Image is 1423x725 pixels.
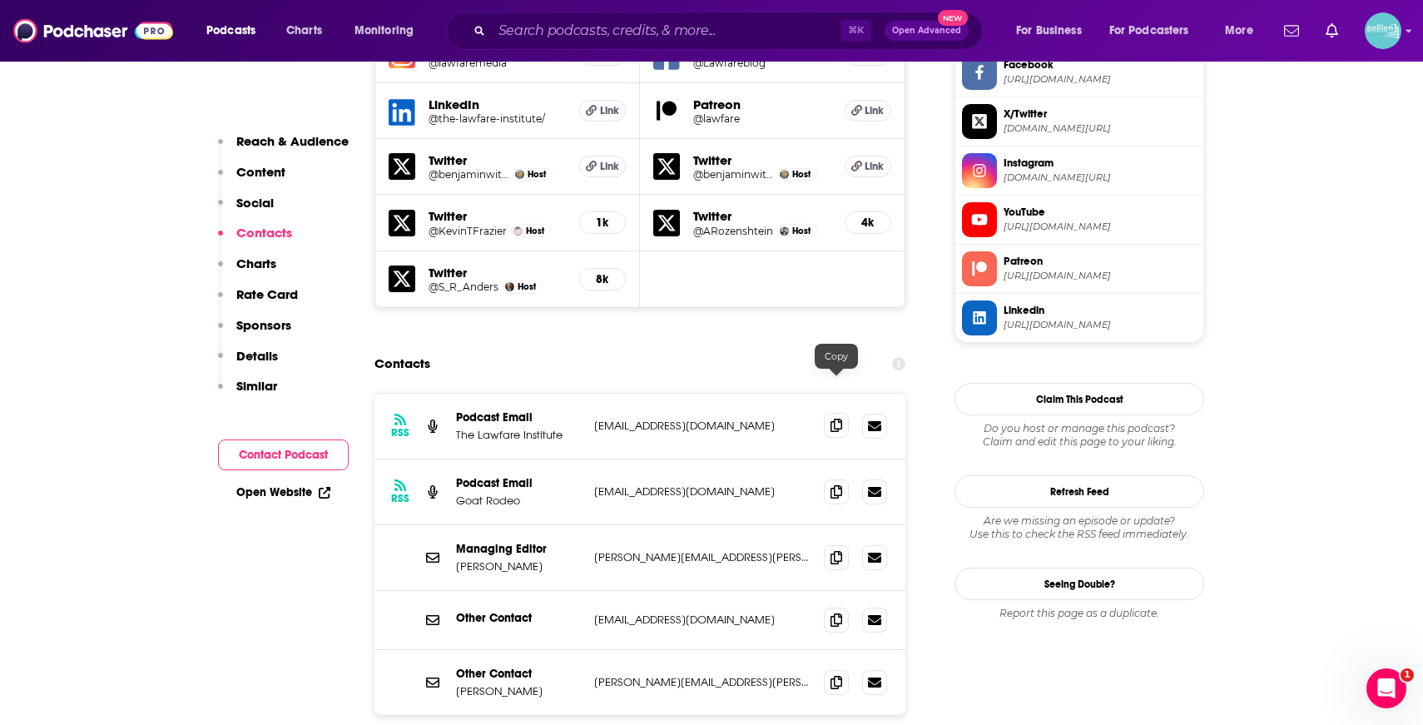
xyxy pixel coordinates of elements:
[954,383,1204,415] button: Claim This Podcast
[518,281,536,292] span: Host
[236,378,277,394] p: Similar
[962,153,1197,188] a: Instagram[DOMAIN_NAME][URL]
[218,133,349,164] button: Reach & Audience
[528,169,546,180] span: Host
[195,17,277,44] button: open menu
[815,344,858,369] div: Copy
[840,20,871,42] span: ⌘ K
[1098,17,1213,44] button: open menu
[429,57,566,69] a: @lawfaremedia
[286,19,322,42] span: Charts
[865,104,884,117] span: Link
[429,112,566,125] a: @the-lawfare-institute/
[429,168,508,181] a: @benjaminwittes
[236,195,274,211] p: Social
[962,104,1197,139] a: X/Twitter[DOMAIN_NAME][URL]
[845,100,891,122] a: Link
[1004,57,1197,72] span: Facebook
[13,15,173,47] img: Podchaser - Follow, Share and Rate Podcasts
[594,484,811,499] p: [EMAIL_ADDRESS][DOMAIN_NAME]
[594,613,811,627] p: [EMAIL_ADDRESS][DOMAIN_NAME]
[1004,171,1197,184] span: instagram.com/lawfaremedia
[218,317,291,348] button: Sponsors
[1401,668,1414,682] span: 1
[355,19,414,42] span: Monitoring
[1004,221,1197,233] span: https://www.youtube.com/@lawfaremedia
[456,428,581,442] p: The Lawfare Institute
[600,160,619,173] span: Link
[954,607,1204,620] div: Report this page as a duplicate.
[391,492,409,505] h3: RSS
[954,475,1204,508] button: Refresh Feed
[693,152,831,168] h5: Twitter
[505,282,514,291] img: Scott R. Anderson
[236,164,285,180] p: Content
[1004,107,1197,122] span: X/Twitter
[429,281,498,293] a: @S_R_Anders
[1277,17,1306,45] a: Show notifications dropdown
[456,410,581,425] p: Podcast Email
[780,226,789,236] img: Alan Rozenshtein
[1365,12,1401,49] span: Logged in as JessicaPellien
[1366,668,1406,708] iframe: Intercom live chat
[429,265,566,281] h5: Twitter
[456,542,581,556] p: Managing Editor
[594,419,811,433] p: [EMAIL_ADDRESS][DOMAIN_NAME]
[1004,17,1103,44] button: open menu
[1004,319,1197,331] span: https://www.linkedin.com/company/the-lawfare-institute/
[374,348,430,380] h2: Contacts
[343,17,435,44] button: open menu
[218,164,285,195] button: Content
[1016,19,1082,42] span: For Business
[593,216,612,230] h5: 1k
[579,156,626,177] a: Link
[456,667,581,681] p: Other Contact
[456,559,581,574] p: [PERSON_NAME]
[693,225,773,237] a: @ARozenshtein
[780,170,789,179] img: Benjamin Wittes
[954,422,1204,449] div: Claim and edit this page to your liking.
[938,10,968,26] span: New
[1365,12,1401,49] button: Show profile menu
[693,112,831,125] a: @lawfare
[693,97,831,112] h5: Patreon
[515,170,524,179] img: Benjamin Wittes
[693,208,831,224] h5: Twitter
[693,168,773,181] a: @benjaminwittes
[892,27,961,35] span: Open Advanced
[236,348,278,364] p: Details
[513,226,523,236] img: Kevin Frazier
[1109,19,1189,42] span: For Podcasters
[693,57,831,69] a: @Lawfareblog
[218,286,298,317] button: Rate Card
[859,216,877,230] h5: 4k
[594,675,811,689] p: [PERSON_NAME][EMAIL_ADDRESS][PERSON_NAME][DOMAIN_NAME]
[236,286,298,302] p: Rate Card
[1365,12,1401,49] img: User Profile
[792,226,811,236] span: Host
[1004,205,1197,220] span: YouTube
[236,133,349,149] p: Reach & Audience
[962,55,1197,90] a: Facebook[URL][DOMAIN_NAME]
[1004,303,1197,318] span: Linkedin
[1004,122,1197,135] span: twitter.com/lawfare
[456,684,581,698] p: [PERSON_NAME]
[1004,270,1197,282] span: https://www.patreon.com/lawfare
[456,611,581,625] p: Other Contact
[865,160,884,173] span: Link
[429,208,566,224] h5: Twitter
[275,17,332,44] a: Charts
[1225,19,1253,42] span: More
[391,426,409,439] h3: RSS
[218,195,274,226] button: Social
[218,348,278,379] button: Details
[429,152,566,168] h5: Twitter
